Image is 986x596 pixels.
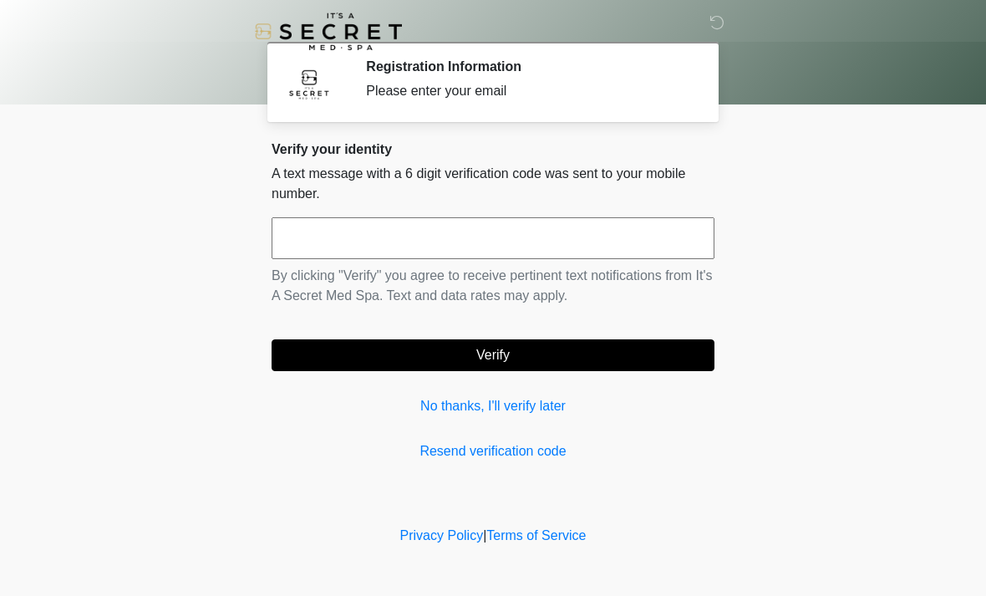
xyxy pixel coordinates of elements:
[486,528,586,543] a: Terms of Service
[272,164,714,204] p: A text message with a 6 digit verification code was sent to your mobile number.
[366,59,689,74] h2: Registration Information
[272,141,714,157] h2: Verify your identity
[366,81,689,101] div: Please enter your email
[272,266,714,306] p: By clicking "Verify" you agree to receive pertinent text notifications from It's A Secret Med Spa...
[400,528,484,543] a: Privacy Policy
[483,528,486,543] a: |
[272,396,714,416] a: No thanks, I'll verify later
[272,441,714,461] a: Resend verification code
[255,13,402,50] img: It's A Secret Med Spa Logo
[272,339,714,371] button: Verify
[284,59,334,109] img: Agent Avatar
